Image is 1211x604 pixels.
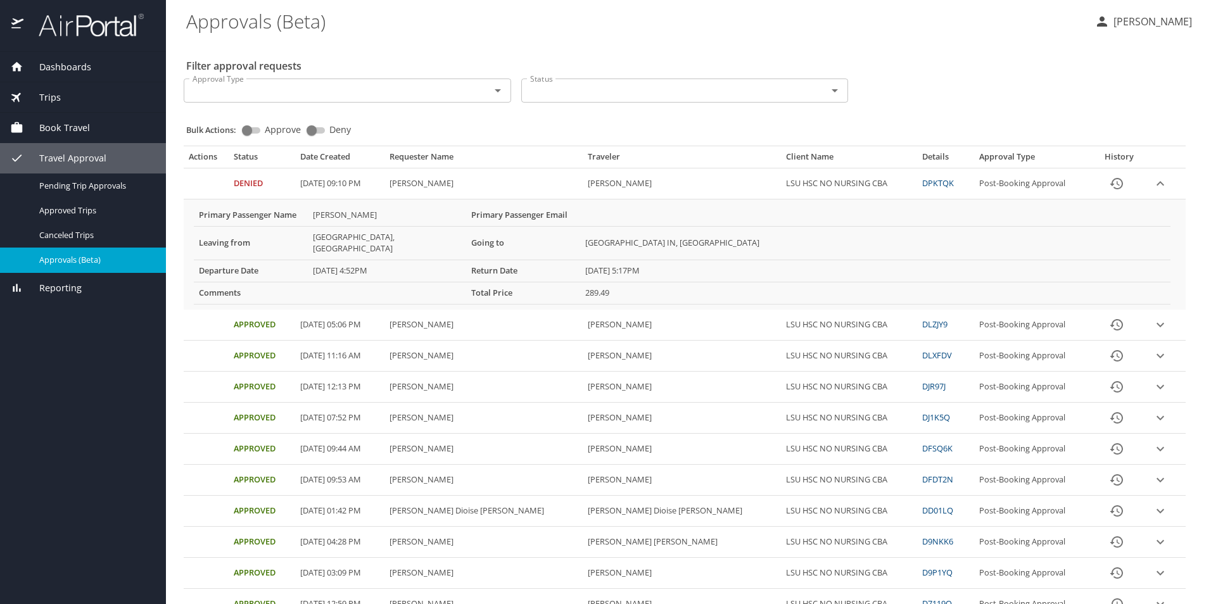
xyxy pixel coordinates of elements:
span: Approved Trips [39,204,151,217]
span: Reporting [23,281,82,295]
td: [DATE] 09:10 PM [295,168,384,199]
td: [DATE] 11:16 AM [295,341,384,372]
td: LSU HSC NO NURSING CBA [781,372,917,403]
th: Primary Passenger Name [194,204,308,226]
td: [PERSON_NAME] [384,465,583,496]
table: More info for approvals [194,204,1170,305]
button: expand row [1151,532,1170,551]
span: Approve [265,125,301,134]
td: Post-Booking Approval [974,341,1093,372]
button: expand row [1151,439,1170,458]
th: Actions [184,151,229,168]
span: Dashboards [23,60,91,74]
td: Approved [229,496,295,527]
th: Traveler [583,151,781,168]
a: DFSQ6K [922,443,953,454]
th: Going to [466,226,580,260]
a: DLXFDV [922,349,952,361]
td: [PERSON_NAME] [384,168,583,199]
td: [PERSON_NAME] [384,310,583,341]
td: [PERSON_NAME] Dioise [PERSON_NAME] [384,496,583,527]
span: Trips [23,91,61,104]
th: Leaving from [194,226,308,260]
button: [PERSON_NAME] [1089,10,1197,33]
span: Travel Approval [23,151,106,165]
td: LSU HSC NO NURSING CBA [781,341,917,372]
td: Post-Booking Approval [974,310,1093,341]
td: [PERSON_NAME] [583,403,781,434]
span: Book Travel [23,121,90,135]
td: Approved [229,558,295,589]
td: [PERSON_NAME] [384,527,583,558]
td: Post-Booking Approval [974,372,1093,403]
td: [PERSON_NAME] [384,341,583,372]
button: Open [489,82,507,99]
button: History [1101,465,1132,495]
th: Primary Passenger Email [466,204,580,226]
a: DFDT2N [922,474,953,485]
td: [DATE] 07:52 PM [295,403,384,434]
td: Post-Booking Approval [974,527,1093,558]
td: Approved [229,372,295,403]
button: History [1101,434,1132,464]
button: expand row [1151,174,1170,193]
th: Return Date [466,260,580,282]
button: History [1101,168,1132,199]
td: Post-Booking Approval [974,465,1093,496]
a: DJR97J [922,381,946,392]
a: DD01LQ [922,505,953,516]
td: Approved [229,434,295,465]
button: History [1101,403,1132,433]
th: Total Price [466,282,580,304]
td: Approved [229,310,295,341]
th: Departure Date [194,260,308,282]
button: expand row [1151,408,1170,427]
td: [PERSON_NAME] [583,168,781,199]
td: [PERSON_NAME] [384,434,583,465]
td: LSU HSC NO NURSING CBA [781,168,917,199]
td: LSU HSC NO NURSING CBA [781,558,917,589]
a: D9NKK6 [922,536,953,547]
td: [PERSON_NAME] [583,372,781,403]
button: expand row [1151,377,1170,396]
button: Open [826,82,844,99]
td: [PERSON_NAME] Dioise [PERSON_NAME] [583,496,781,527]
td: [PERSON_NAME] [PERSON_NAME] [583,527,781,558]
td: Approved [229,403,295,434]
button: History [1101,310,1132,340]
td: [DATE] 04:28 PM [295,527,384,558]
td: [GEOGRAPHIC_DATA] IN, [GEOGRAPHIC_DATA] [580,226,1170,260]
span: Approvals (Beta) [39,254,151,266]
td: LSU HSC NO NURSING CBA [781,465,917,496]
th: Status [229,151,295,168]
td: [DATE] 03:09 PM [295,558,384,589]
button: History [1101,372,1132,402]
td: Approved [229,341,295,372]
td: Post-Booking Approval [974,496,1093,527]
h2: Filter approval requests [186,56,301,76]
th: History [1093,151,1146,168]
th: Client Name [781,151,917,168]
td: [DATE] 5:17PM [580,260,1170,282]
td: [PERSON_NAME] [583,465,781,496]
td: [PERSON_NAME] [308,204,466,226]
td: Approved [229,527,295,558]
td: Post-Booking Approval [974,168,1093,199]
td: [PERSON_NAME] [583,310,781,341]
button: expand row [1151,470,1170,489]
a: DLZJY9 [922,318,948,330]
td: [DATE] 12:13 PM [295,372,384,403]
td: [DATE] 01:42 PM [295,496,384,527]
td: [PERSON_NAME] [384,372,583,403]
td: Approved [229,465,295,496]
span: Deny [329,125,351,134]
th: Approval Type [974,151,1093,168]
span: Pending Trip Approvals [39,180,151,192]
td: [GEOGRAPHIC_DATA], [GEOGRAPHIC_DATA] [308,226,466,260]
td: [PERSON_NAME] [583,434,781,465]
td: [DATE] 09:53 AM [295,465,384,496]
button: expand row [1151,501,1170,520]
td: [DATE] 05:06 PM [295,310,384,341]
td: LSU HSC NO NURSING CBA [781,403,917,434]
th: Date Created [295,151,384,168]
